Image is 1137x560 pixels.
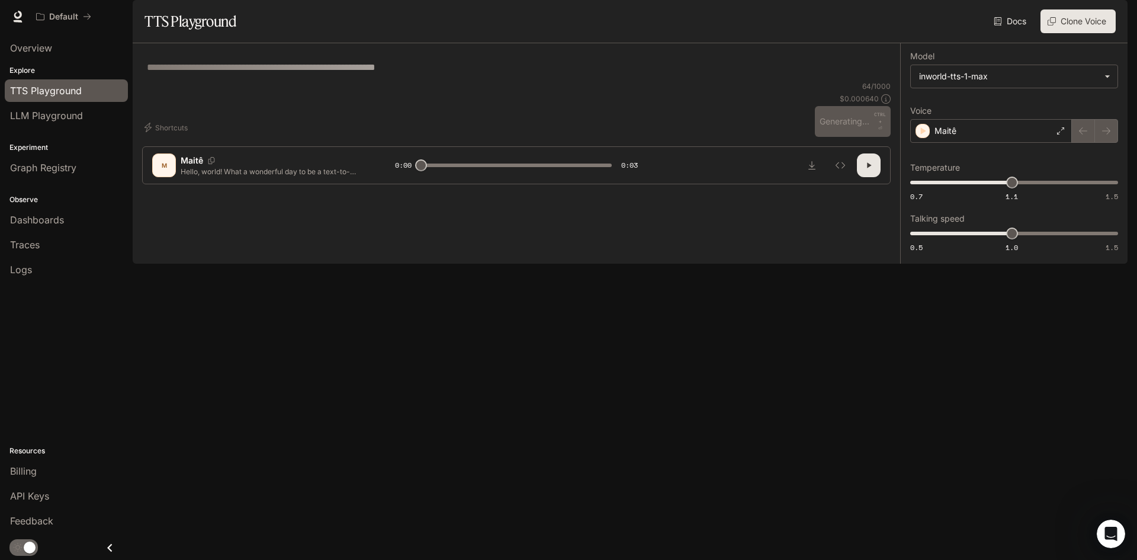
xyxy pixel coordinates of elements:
a: Docs [991,9,1031,33]
p: Model [910,52,934,60]
button: Clone Voice [1040,9,1116,33]
span: 1.5 [1106,242,1118,252]
h1: TTS Playground [144,9,236,33]
p: Maitê [934,125,956,137]
button: Inspect [828,153,852,177]
p: Temperature [910,164,960,172]
span: 1.0 [1006,242,1018,252]
span: 0.5 [910,242,923,252]
span: 1.1 [1006,191,1018,201]
button: Copy Voice ID [203,157,220,164]
button: All workspaces [31,5,97,28]
p: Voice [910,107,932,115]
span: 0:00 [395,159,412,171]
p: Maitê [181,155,203,167]
p: Talking speed [910,215,965,223]
div: inworld-tts-1-max [919,71,1099,82]
span: 0:03 [621,159,638,171]
div: M [155,156,174,175]
button: Download audio [800,153,824,177]
p: 64 / 1000 [862,81,891,91]
div: inworld-tts-1-max [911,65,1117,88]
span: 1.5 [1106,191,1118,201]
p: $ 0.000640 [840,94,879,104]
span: 0.7 [910,191,923,201]
iframe: Intercom live chat [1097,520,1125,548]
p: Hello, world! What a wonderful day to be a text-to-speech model! [181,167,367,177]
p: Default [49,12,78,22]
button: Shortcuts [142,118,192,137]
